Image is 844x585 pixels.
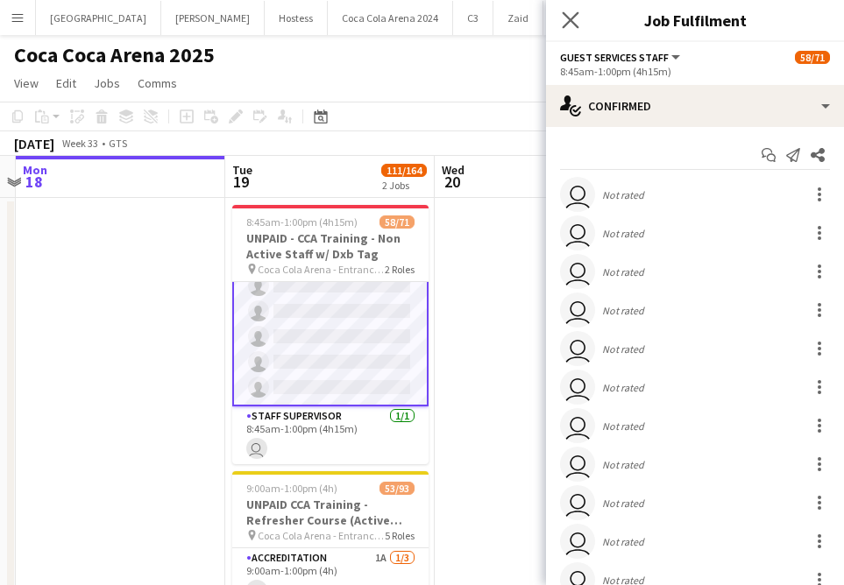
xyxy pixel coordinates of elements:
div: [DATE] [14,135,54,152]
span: Edit [56,75,76,91]
div: Not rated [602,227,648,240]
div: Not rated [602,535,648,548]
div: Not rated [602,188,648,201]
span: 58/71 [379,215,415,229]
button: [PERSON_NAME] [161,1,265,35]
button: [GEOGRAPHIC_DATA] [36,1,161,35]
div: Not rated [602,381,648,394]
div: Not rated [602,419,648,433]
span: 8:45am-1:00pm (4h15m) [246,215,358,229]
span: Jobs [94,75,120,91]
div: Not rated [602,497,648,510]
span: 20 [439,172,465,192]
span: Week 33 [58,137,102,150]
span: 58/71 [795,51,830,64]
span: 53/93 [379,482,415,495]
span: 19 [230,172,252,192]
button: Zaid [493,1,543,35]
button: Coca Coca Arena 2025 [543,1,671,35]
div: GTS [109,137,127,150]
app-job-card: 8:45am-1:00pm (4h15m)58/71UNPAID - CCA Training - Non Active Staff w/ Dxb Tag Coca Cola Arena - E... [232,205,429,464]
h3: UNPAID - CCA Training - Non Active Staff w/ Dxb Tag [232,230,429,262]
span: 2 Roles [385,263,415,276]
a: View [7,72,46,95]
button: Hostess [265,1,328,35]
a: Edit [49,72,83,95]
div: Not rated [602,265,648,278]
a: Comms [131,72,184,95]
h1: Coca Coca Arena 2025 [14,42,215,68]
div: Not rated [602,342,648,356]
span: 5 Roles [385,529,415,542]
span: Wed [442,162,465,178]
div: Confirmed [546,85,844,127]
span: Coca Cola Arena - Entrance F [258,263,385,276]
span: Tue [232,162,252,178]
span: 18 [20,172,47,192]
button: Guest Services Staff [560,51,683,64]
span: Coca Cola Arena - Entrance F [258,529,385,542]
span: Guest Services Staff [560,51,669,64]
a: Jobs [87,72,127,95]
span: View [14,75,39,91]
div: 2 Jobs [382,179,426,192]
div: Not rated [602,458,648,471]
button: Coca Cola Arena 2024 [328,1,453,35]
span: 111/164 [381,164,427,177]
div: 8:45am-1:00pm (4h15m) [560,65,830,78]
button: C3 [453,1,493,35]
app-card-role: Staff Supervisor1/18:45am-1:00pm (4h15m) [232,406,429,466]
span: 9:00am-1:00pm (4h) [246,482,337,495]
span: Mon [23,162,47,178]
div: Not rated [602,304,648,317]
h3: UNPAID CCA Training - Refresher Course (Active Staff) [232,497,429,528]
h3: Job Fulfilment [546,9,844,32]
span: Comms [138,75,177,91]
